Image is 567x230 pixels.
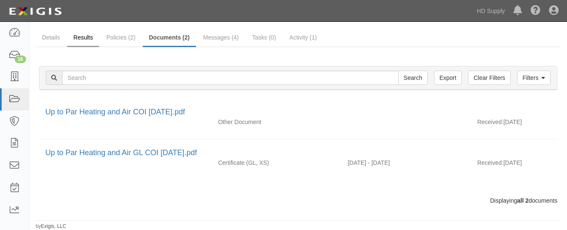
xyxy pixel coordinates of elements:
[530,6,541,16] i: Help Center - Complianz
[36,223,66,230] small: by
[517,71,551,85] a: Filters
[477,159,503,167] p: Received:
[471,118,557,130] div: [DATE]
[341,159,471,167] div: Effective 10/14/2024 - Expiration 10/14/2025
[45,148,551,159] div: Up to Par Heating and Air GL COI 07.21.2025.pdf
[143,29,196,47] a: Documents (2)
[434,71,462,85] a: Export
[62,71,399,85] input: Search
[246,29,282,46] a: Tasks (0)
[36,29,66,46] a: Details
[212,118,342,126] div: Other Document
[197,29,245,46] a: Messages (4)
[398,71,428,85] input: Search
[517,197,528,204] b: all 2
[15,56,26,63] div: 16
[212,159,342,167] div: General Liability Excess/Umbrella Liability
[473,3,509,19] a: HD Supply
[100,29,141,46] a: Policies (2)
[6,4,64,19] img: logo-5460c22ac91f19d4615b14bd174203de0afe785f0fc80cf4dbbc73dc1793850b.png
[33,196,564,205] div: Displaying documents
[283,29,323,46] a: Activity (1)
[67,29,99,47] a: Results
[471,159,557,171] div: [DATE]
[477,118,503,126] p: Received:
[45,148,197,157] a: Up to Par Heating and Air GL COI [DATE].pdf
[45,108,185,116] a: Up to Par Heating and Air COI [DATE].pdf
[45,107,551,118] div: Up to Par Heating and Air COI 09.16.2025.pdf
[41,223,66,229] a: Exigis, LLC
[468,71,510,85] a: Clear Filters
